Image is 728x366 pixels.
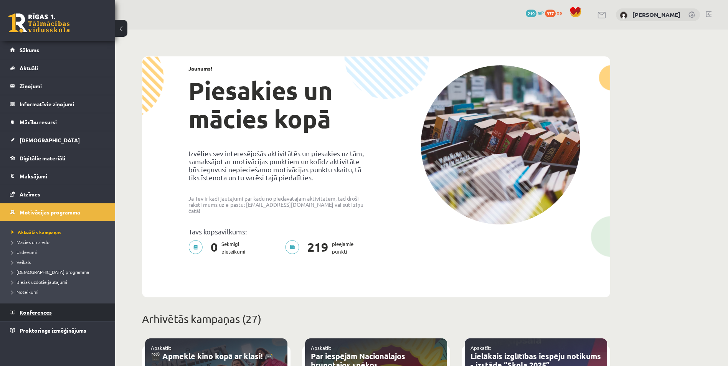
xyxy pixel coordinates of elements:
[12,259,31,265] span: Veikals
[545,10,566,16] a: 377 xp
[20,191,40,198] span: Atzīmes
[10,41,106,59] a: Sākums
[12,239,50,245] span: Mācies un ziedo
[10,131,106,149] a: [DEMOGRAPHIC_DATA]
[12,229,61,235] span: Aktuālās kampaņas
[20,119,57,125] span: Mācību resursi
[421,65,580,224] img: campaign-image-1c4f3b39ab1f89d1fca25a8facaab35ebc8e40cf20aedba61fd73fb4233361ac.png
[557,10,562,16] span: xp
[12,249,107,256] a: Uzdevumi
[12,269,89,275] span: [DEMOGRAPHIC_DATA] programma
[188,240,250,256] p: Sekmīgi pieteikumi
[304,240,332,256] span: 219
[526,10,537,17] span: 219
[10,167,106,185] a: Maksājumi
[632,11,680,18] a: [PERSON_NAME]
[20,137,80,143] span: [DEMOGRAPHIC_DATA]
[20,327,86,334] span: Proktoringa izmēģinājums
[526,10,544,16] a: 219 mP
[207,240,221,256] span: 0
[188,149,370,181] p: Izvēlies sev interesējošās aktivitātēs un piesakies uz tām, samaksājot ar motivācijas punktiem un...
[151,345,171,351] a: Apskatīt:
[620,12,627,19] img: Ričards Jēgers
[20,77,106,95] legend: Ziņojumi
[20,46,39,53] span: Sākums
[12,279,107,285] a: Biežāk uzdotie jautājumi
[20,209,80,216] span: Motivācijas programma
[10,149,106,167] a: Digitālie materiāli
[470,345,491,351] a: Apskatīt:
[285,240,358,256] p: pieejamie punkti
[151,351,274,361] a: 🎬 Apmeklē kino kopā ar klasi! 🎮
[10,113,106,131] a: Mācību resursi
[538,10,544,16] span: mP
[10,303,106,321] a: Konferences
[12,269,107,275] a: [DEMOGRAPHIC_DATA] programma
[10,95,106,113] a: Informatīvie ziņojumi
[188,76,370,133] h1: Piesakies un mācies kopā
[12,279,67,285] span: Biežāk uzdotie jautājumi
[12,259,107,265] a: Veikals
[10,321,106,339] a: Proktoringa izmēģinājums
[545,10,556,17] span: 377
[142,311,610,327] p: Arhivētās kampaņas (27)
[12,239,107,246] a: Mācies un ziedo
[12,229,107,236] a: Aktuālās kampaņas
[8,13,70,33] a: Rīgas 1. Tālmācības vidusskola
[10,59,106,77] a: Aktuāli
[12,289,107,295] a: Noteikumi
[188,65,212,72] strong: Jaunums!
[188,195,370,214] p: Ja Tev ir kādi jautājumi par kādu no piedāvātajām aktivitātēm, tad droši raksti mums uz e-pastu: ...
[10,203,106,221] a: Motivācijas programma
[10,185,106,203] a: Atzīmes
[311,345,331,351] a: Apskatīt:
[10,77,106,95] a: Ziņojumi
[12,289,38,295] span: Noteikumi
[20,64,38,71] span: Aktuāli
[20,309,52,316] span: Konferences
[20,167,106,185] legend: Maksājumi
[20,95,106,113] legend: Informatīvie ziņojumi
[12,249,37,255] span: Uzdevumi
[20,155,65,162] span: Digitālie materiāli
[188,228,370,236] p: Tavs kopsavilkums:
